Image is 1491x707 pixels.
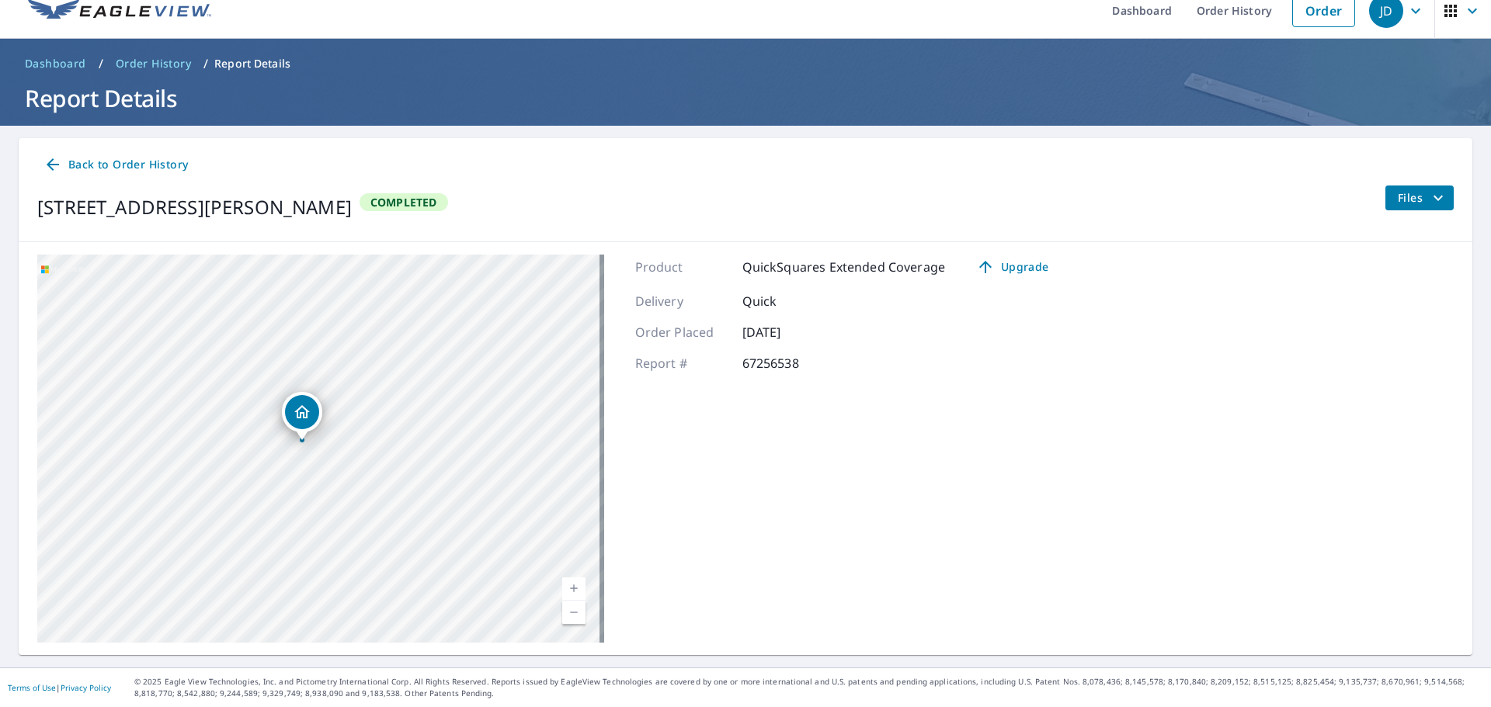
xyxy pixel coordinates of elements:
span: Files [1398,189,1448,207]
a: Dashboard [19,51,92,76]
a: Terms of Use [8,682,56,693]
a: Upgrade [964,255,1061,279]
p: Order Placed [635,323,728,341]
a: Order History [109,51,197,76]
li: / [99,54,103,73]
a: Back to Order History [37,151,194,179]
div: [STREET_ADDRESS][PERSON_NAME] [37,193,352,221]
p: Quick [742,292,836,310]
span: Back to Order History [43,155,188,175]
p: Report # [635,354,728,373]
div: Dropped pin, building 1, Residential property, 13 Sears Dr Northfield, CT 06778 [282,392,322,440]
p: Report Details [214,56,290,71]
p: Delivery [635,292,728,310]
p: © 2025 Eagle View Technologies, Inc. and Pictometry International Corp. All Rights Reserved. Repo... [134,676,1483,699]
p: 67256538 [742,354,836,373]
p: QuickSquares Extended Coverage [742,258,946,276]
button: filesDropdownBtn-67256538 [1385,185,1454,210]
span: Upgrade [973,258,1051,276]
span: Completed [361,195,447,210]
p: Product [635,258,728,276]
span: Order History [116,56,191,71]
a: Current Level 17, Zoom Out [562,601,586,624]
a: Current Level 17, Zoom In [562,577,586,601]
li: / [203,54,208,73]
p: [DATE] [742,323,836,341]
span: Dashboard [25,56,86,71]
nav: breadcrumb [19,51,1472,76]
h1: Report Details [19,82,1472,114]
a: Privacy Policy [61,682,111,693]
p: | [8,683,111,692]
